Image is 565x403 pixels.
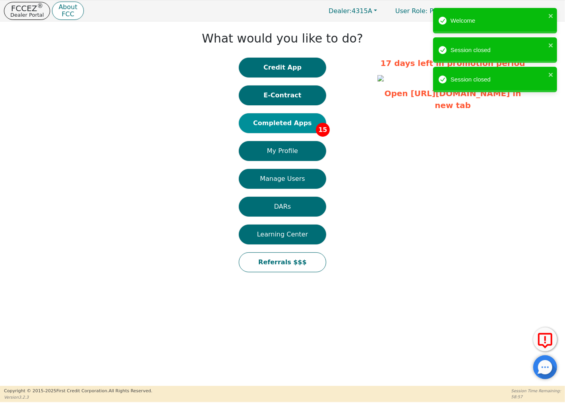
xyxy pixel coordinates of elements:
[395,7,428,15] span: User Role :
[202,31,363,46] h1: What would you like to do?
[4,388,152,395] p: Copyright © 2015- 2025 First Credit Corporation.
[316,123,330,137] span: 15
[58,4,77,10] p: About
[451,75,546,84] div: Session closed
[4,394,152,400] p: Version 3.2.3
[108,388,152,393] span: All Rights Reserved.
[239,58,326,77] button: Credit App
[329,7,352,15] span: Dealer:
[239,169,326,189] button: Manage Users
[10,4,44,12] p: FCCEZ
[52,2,83,20] button: AboutFCC
[548,11,554,20] button: close
[239,85,326,105] button: E-Contract
[548,70,554,79] button: close
[58,11,77,17] p: FCC
[464,5,561,17] button: 4315A:[PERSON_NAME]
[10,12,44,17] p: Dealer Portal
[377,75,384,81] img: aaf5121f-7501-419d-a9af-a32f1f420a06
[387,3,462,19] p: Primary
[37,2,43,10] sup: ®
[239,141,326,161] button: My Profile
[239,113,326,133] button: Completed Apps15
[533,327,557,351] button: Report Error to FCC
[385,89,521,110] a: Open [URL][DOMAIN_NAME] in new tab
[548,41,554,50] button: close
[239,252,326,272] button: Referrals $$$
[239,225,326,244] button: Learning Center
[239,197,326,217] button: DARs
[4,2,50,20] button: FCCEZ®Dealer Portal
[451,46,546,55] div: Session closed
[377,57,528,69] p: 17 days left in promotion period
[511,394,561,400] p: 58:57
[320,5,385,17] button: Dealer:4315A
[329,7,372,15] span: 4315A
[451,16,546,25] div: Welcome
[511,388,561,394] p: Session Time Remaining:
[387,3,462,19] a: User Role: Primary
